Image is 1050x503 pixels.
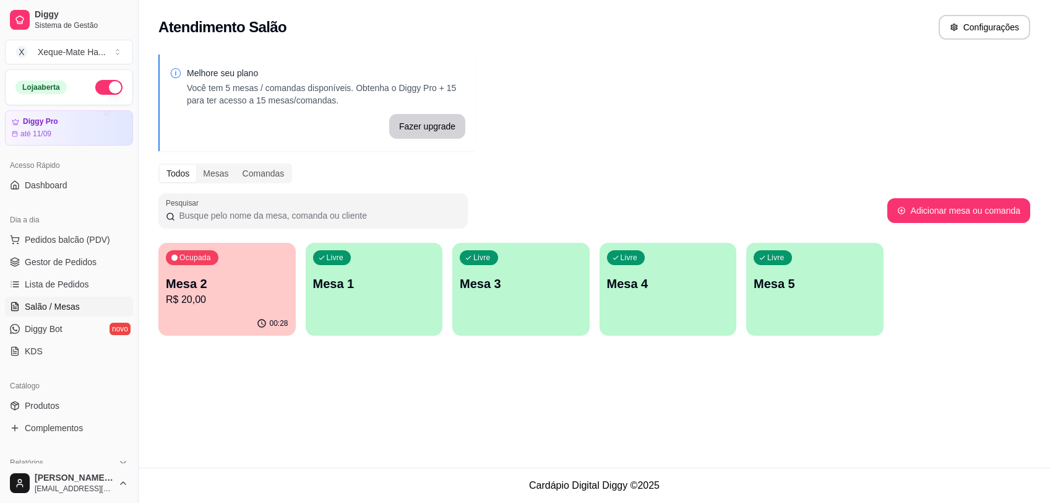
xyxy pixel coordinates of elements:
[25,179,67,191] span: Dashboard
[25,278,89,291] span: Lista de Pedidos
[95,80,123,95] button: Alterar Status
[754,275,876,292] p: Mesa 5
[5,274,133,294] a: Lista de Pedidos
[5,341,133,361] a: KDS
[600,243,737,336] button: LivreMesa 4
[196,165,235,182] div: Mesas
[5,396,133,416] a: Produtos
[25,234,110,246] span: Pedidos balcão (PDV)
[35,20,128,30] span: Sistema de Gestão
[5,175,133,195] a: Dashboard
[187,82,465,107] p: Você tem 5 mesas / comandas disponíveis. Obtenha o Diggy Pro + 15 para ter acesso a 15 mesas/coma...
[25,422,83,434] span: Complementos
[473,253,491,263] p: Livre
[5,5,133,35] a: DiggySistema de Gestão
[5,468,133,498] button: [PERSON_NAME] e [PERSON_NAME][EMAIL_ADDRESS][DOMAIN_NAME]
[607,275,729,292] p: Mesa 4
[10,458,43,468] span: Relatórios
[306,243,443,336] button: LivreMesa 1
[35,9,128,20] span: Diggy
[452,243,590,336] button: LivreMesa 3
[5,40,133,64] button: Select a team
[38,46,106,58] div: Xeque-Mate Ha ...
[5,297,133,317] a: Salão / Mesas
[166,275,288,292] p: Mesa 2
[175,209,460,222] input: Pesquisar
[158,17,286,37] h2: Atendimento Salão
[460,275,582,292] p: Mesa 3
[25,323,62,335] span: Diggy Bot
[939,15,1030,40] button: Configurações
[158,243,296,336] button: OcupadaMesa 2R$ 20,0000:28
[35,473,113,484] span: [PERSON_NAME] e [PERSON_NAME]
[389,114,465,139] button: Fazer upgrade
[15,81,67,94] div: Loja aberta
[5,252,133,272] a: Gestor de Pedidos
[313,275,436,292] p: Mesa 1
[5,210,133,230] div: Dia a dia
[166,198,203,208] label: Pesquisar
[746,243,884,336] button: LivreMesa 5
[23,117,58,126] article: Diggy Pro
[15,46,28,58] span: X
[25,400,59,412] span: Produtos
[160,165,196,182] div: Todos
[269,318,288,328] p: 00:28
[621,253,638,263] p: Livre
[236,165,291,182] div: Comandas
[887,198,1030,223] button: Adicionar mesa ou comanda
[327,253,344,263] p: Livre
[166,292,288,307] p: R$ 20,00
[5,230,133,250] button: Pedidos balcão (PDV)
[25,300,80,313] span: Salão / Mesas
[187,67,465,79] p: Melhore seu plano
[5,319,133,339] a: Diggy Botnovo
[5,155,133,175] div: Acesso Rápido
[179,253,211,263] p: Ocupada
[25,256,97,268] span: Gestor de Pedidos
[5,418,133,438] a: Complementos
[35,484,113,494] span: [EMAIL_ADDRESS][DOMAIN_NAME]
[25,345,43,357] span: KDS
[139,468,1050,503] footer: Cardápio Digital Diggy © 2025
[20,129,51,139] article: até 11/09
[767,253,785,263] p: Livre
[5,110,133,146] a: Diggy Proaté 11/09
[5,376,133,396] div: Catálogo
